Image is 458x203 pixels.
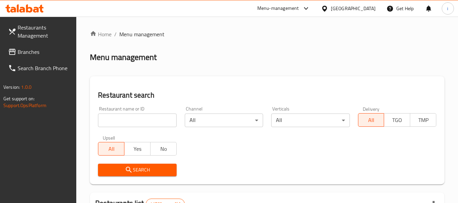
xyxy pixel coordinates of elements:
[447,5,448,12] span: i
[257,4,299,13] div: Menu-management
[150,142,177,156] button: No
[3,60,77,76] a: Search Branch Phone
[18,64,71,72] span: Search Branch Phone
[98,164,176,176] button: Search
[119,30,164,38] span: Menu management
[185,114,263,127] div: All
[90,30,444,38] nav: breadcrumb
[3,101,46,110] a: Support.OpsPlatform
[387,115,407,125] span: TGO
[98,114,176,127] input: Search for restaurant name or ID..
[413,115,434,125] span: TMP
[98,90,436,100] h2: Restaurant search
[3,94,35,103] span: Get support on:
[363,106,380,111] label: Delivery
[3,83,20,92] span: Version:
[124,142,151,156] button: Yes
[127,144,148,154] span: Yes
[3,44,77,60] a: Branches
[21,83,32,92] span: 1.0.0
[271,114,350,127] div: All
[331,5,376,12] div: [GEOGRAPHIC_DATA]
[358,113,384,127] button: All
[384,113,410,127] button: TGO
[18,48,71,56] span: Branches
[114,30,117,38] li: /
[90,30,112,38] a: Home
[101,144,122,154] span: All
[3,19,77,44] a: Restaurants Management
[98,142,124,156] button: All
[103,166,171,174] span: Search
[18,23,71,40] span: Restaurants Management
[153,144,174,154] span: No
[90,52,157,63] h2: Menu management
[361,115,382,125] span: All
[103,135,115,140] label: Upsell
[410,113,436,127] button: TMP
